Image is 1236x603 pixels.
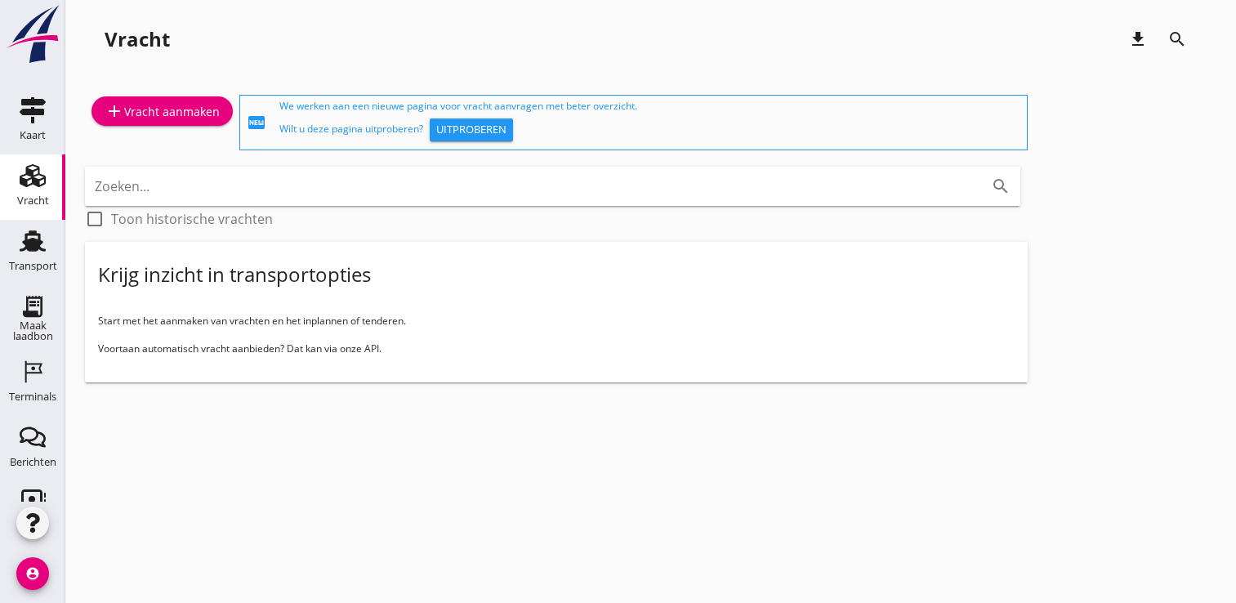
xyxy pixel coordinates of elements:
[3,4,62,65] img: logo-small.a267ee39.svg
[10,457,56,467] div: Berichten
[247,113,266,132] i: fiber_new
[20,130,46,141] div: Kaart
[98,261,371,288] div: Krijg inzicht in transportopties
[17,195,49,206] div: Vracht
[105,101,124,121] i: add
[16,557,49,590] i: account_circle
[1167,29,1187,49] i: search
[105,101,220,121] div: Vracht aanmaken
[279,99,1020,146] div: We werken aan een nieuwe pagina voor vracht aanvragen met beter overzicht. Wilt u deze pagina uit...
[105,26,170,52] div: Vracht
[436,122,506,138] div: Uitproberen
[91,96,233,126] a: Vracht aanmaken
[111,211,273,227] label: Toon historische vrachten
[430,118,513,141] button: Uitproberen
[1128,29,1148,49] i: download
[98,342,1015,356] p: Voortaan automatisch vracht aanbieden? Dat kan via onze API.
[98,314,1015,328] p: Start met het aanmaken van vrachten en het inplannen of tenderen.
[9,391,56,402] div: Terminals
[9,261,57,271] div: Transport
[991,176,1011,196] i: search
[95,173,965,199] input: Zoeken...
